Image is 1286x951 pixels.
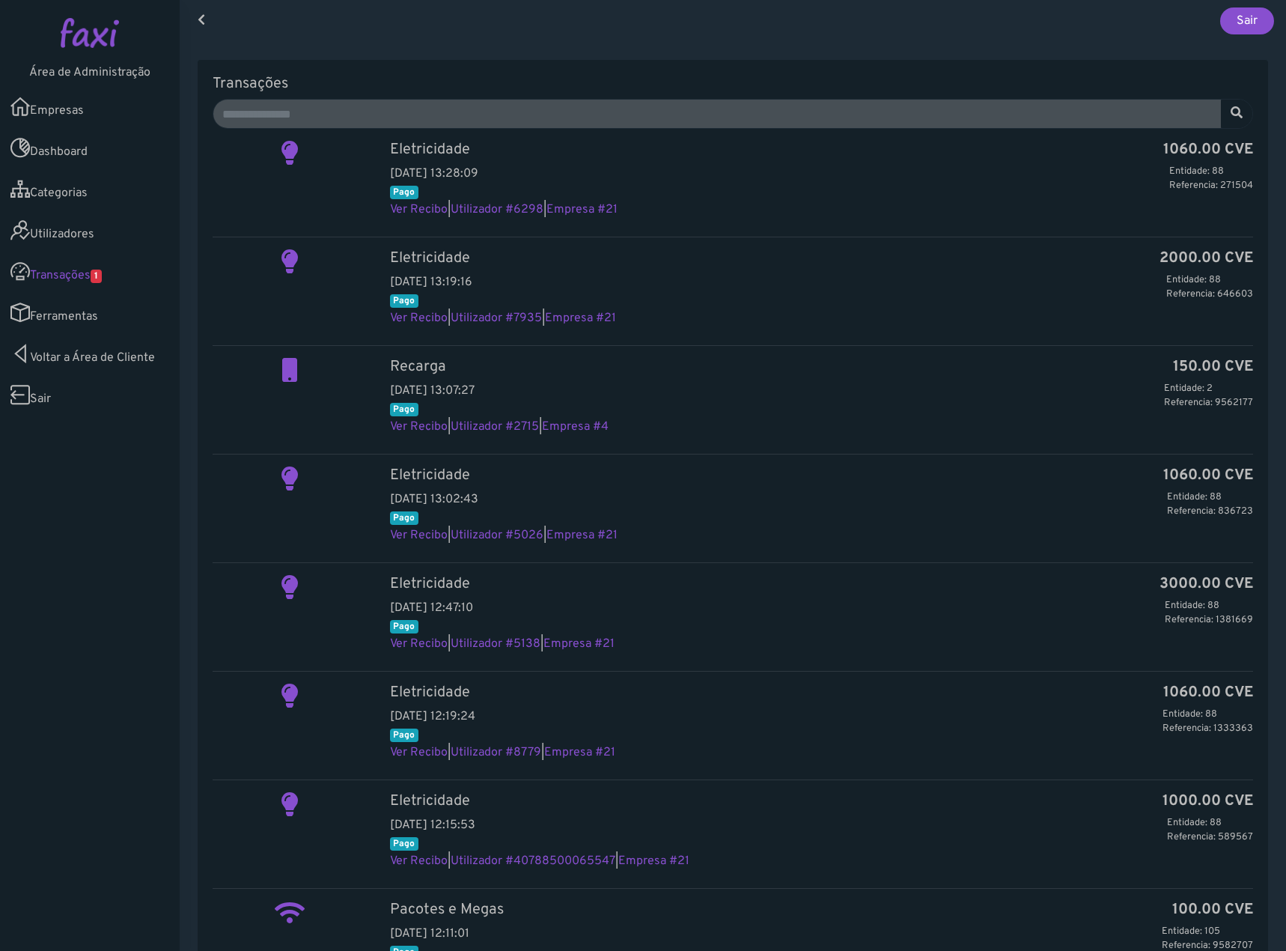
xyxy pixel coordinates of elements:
b: 1060.00 CVE [1163,467,1253,484]
p: Entidade: 88 [1167,816,1253,830]
p: Referencia: 646603 [1166,288,1253,302]
p: Referencia: 1333363 [1162,722,1253,736]
p: Entidade: 88 [1166,273,1253,288]
span: Pago [390,511,419,525]
a: Utilizador #40788500065547 [451,854,615,869]
p: Referencia: 1381669 [1165,613,1253,628]
span: Pago [390,620,419,634]
b: 3000.00 CVE [1159,575,1253,593]
p: Referencia: 9562177 [1164,396,1253,410]
b: 1060.00 CVE [1163,684,1253,702]
div: [DATE] 13:07:27 | | [379,358,1264,436]
h5: Eletricidade [390,141,1253,159]
a: Empresa #21 [543,636,615,651]
div: [DATE] 13:02:43 | | [379,467,1264,544]
p: Entidade: 88 [1167,490,1253,505]
a: Utilizador #2715 [451,419,539,434]
a: Utilizador #7935 [451,311,542,326]
a: Ver Recibo [390,636,448,651]
p: Entidade: 88 [1169,165,1253,179]
span: 1 [91,270,102,283]
p: Referencia: 836723 [1167,505,1253,519]
b: 1060.00 CVE [1163,141,1253,159]
a: Ver Recibo [390,311,448,326]
a: Utilizador #5026 [451,528,543,543]
h5: Eletricidade [390,249,1253,267]
a: Empresa #21 [545,311,616,326]
h5: Recarga [390,358,1253,376]
a: Ver Recibo [390,419,448,434]
h5: Eletricidade [390,467,1253,484]
a: Sair [1220,7,1274,34]
div: [DATE] 13:19:16 | | [379,249,1264,327]
a: Utilizador #8779 [451,745,541,760]
h5: Transações [213,75,1253,93]
b: 2000.00 CVE [1159,249,1253,267]
div: [DATE] 12:47:10 | | [379,575,1264,653]
span: Pago [390,186,419,199]
p: Referencia: 271504 [1169,179,1253,193]
a: Empresa #21 [546,528,618,543]
a: Ver Recibo [390,745,448,760]
a: Utilizador #6298 [451,202,543,217]
p: Entidade: 88 [1162,708,1253,722]
b: 150.00 CVE [1173,358,1253,376]
a: Empresa #21 [618,854,689,869]
p: Entidade: 105 [1162,925,1253,939]
p: Entidade: 2 [1164,382,1253,396]
span: Pago [390,837,419,851]
h5: Eletricidade [390,684,1253,702]
h5: Pacotes e Megas [390,901,1253,919]
a: Empresa #21 [544,745,615,760]
span: Pago [390,403,419,416]
a: Ver Recibo [390,202,448,217]
div: [DATE] 12:15:53 | | [379,792,1264,870]
span: Pago [390,294,419,308]
a: Ver Recibo [390,854,448,869]
p: Referencia: 589567 [1167,830,1253,845]
a: Utilizador #5138 [451,636,540,651]
b: 1000.00 CVE [1162,792,1253,810]
span: Pago [390,729,419,742]
h5: Eletricidade [390,792,1253,810]
h5: Eletricidade [390,575,1253,593]
a: Ver Recibo [390,528,448,543]
b: 100.00 CVE [1172,901,1253,919]
a: Empresa #4 [542,419,609,434]
div: [DATE] 12:19:24 | | [379,684,1264,762]
a: Empresa #21 [546,202,618,217]
p: Entidade: 88 [1165,599,1253,613]
div: [DATE] 13:28:09 | | [379,141,1264,219]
